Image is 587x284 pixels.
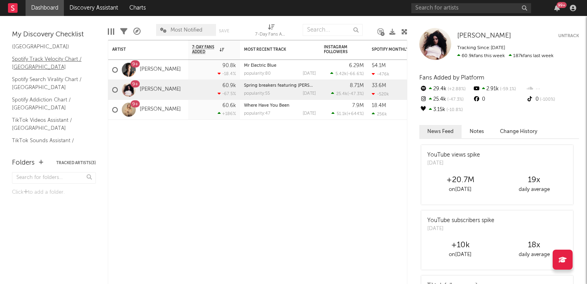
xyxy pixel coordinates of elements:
[557,2,567,8] div: 99 +
[12,75,88,91] a: Spotify Search Virality Chart / [GEOGRAPHIC_DATA]
[457,32,511,40] a: [PERSON_NAME]
[12,136,88,153] a: TikTok Sounds Assistant / [GEOGRAPHIC_DATA]
[372,83,386,88] div: 33.6M
[445,108,463,112] span: -10.8 %
[419,94,472,105] div: 25.4k
[255,20,287,43] div: 7-Day Fans Added (7-Day Fans Added)
[457,46,505,50] span: Tracking Since: [DATE]
[192,45,218,54] span: 7-Day Fans Added
[419,125,462,138] button: News Feed
[12,55,88,71] a: Spotify Track Velocity Chart / [GEOGRAPHIC_DATA]
[244,71,271,76] div: popularity: 80
[492,125,545,138] button: Change History
[244,64,316,68] div: Mr Electric Blue
[427,159,480,167] div: [DATE]
[171,28,202,33] span: Most Notified
[419,75,484,81] span: Fans Added by Platform
[497,250,571,260] div: daily average
[446,97,464,102] span: -47.3 %
[472,84,526,94] div: 2.91k
[372,91,389,97] div: -520k
[419,105,472,115] div: 3.15k
[335,72,347,76] span: 5.42k
[140,106,181,113] a: [PERSON_NAME]
[140,66,181,73] a: [PERSON_NAME]
[244,83,333,88] a: Spring breakers featuring [PERSON_NAME]
[372,47,432,52] div: Spotify Monthly Listeners
[324,45,352,54] div: Instagram Followers
[222,83,236,88] div: 60.9k
[331,111,364,116] div: ( )
[12,172,96,184] input: Search for folders...
[423,240,497,250] div: +10k
[539,97,555,102] span: -100 %
[349,63,364,68] div: 6.29M
[120,20,127,43] div: Filters
[56,161,96,165] button: Tracked Artists(3)
[255,30,287,40] div: 7-Day Fans Added (7-Day Fans Added)
[218,71,236,76] div: -18.4 %
[372,111,387,117] div: 256k
[330,71,364,76] div: ( )
[348,72,363,76] span: -66.6 %
[244,47,304,52] div: Most Recent Track
[423,185,497,195] div: on [DATE]
[140,86,181,93] a: [PERSON_NAME]
[244,103,316,108] div: Where Have You Been
[427,225,494,233] div: [DATE]
[446,87,466,91] span: +2.88 %
[526,94,579,105] div: 0
[348,112,363,116] span: +644 %
[218,111,236,116] div: +186 %
[108,20,114,43] div: Edit Columns
[12,34,88,51] a: Algorithmic A&R Assistant ([GEOGRAPHIC_DATA])
[423,250,497,260] div: on [DATE]
[349,92,363,96] span: -47.3 %
[497,175,571,185] div: 19 x
[372,63,386,68] div: 54.1M
[12,95,88,112] a: Spotify Addiction Chart / [GEOGRAPHIC_DATA]
[12,188,96,197] div: Click to add a folder.
[411,3,531,13] input: Search for artists
[12,116,88,132] a: TikTok Videos Assistant / [GEOGRAPHIC_DATA]
[244,103,290,108] a: Where Have You Been
[526,84,579,94] div: --
[219,29,229,33] button: Save
[303,91,316,96] div: [DATE]
[499,87,516,91] span: -59.1 %
[558,32,579,40] button: Untrack
[457,54,553,58] span: 187k fans last week
[244,91,270,96] div: popularity: 55
[222,103,236,108] div: 60.6k
[554,5,560,11] button: 99+
[303,24,363,36] input: Search...
[222,63,236,68] div: 90.8k
[462,125,492,138] button: Notes
[350,83,364,88] div: 8.71M
[12,30,96,40] div: My Discovery Checklist
[423,175,497,185] div: +20.7M
[331,91,364,96] div: ( )
[244,111,270,116] div: popularity: 47
[218,91,236,96] div: -67.5 %
[427,151,480,159] div: YouTube views spike
[337,112,347,116] span: 51.1k
[112,47,172,52] div: Artist
[336,92,347,96] span: 25.4k
[457,54,505,58] span: 60.9k fans this week
[497,240,571,250] div: 18 x
[372,103,386,108] div: 18.4M
[12,158,35,168] div: Folders
[497,185,571,195] div: daily average
[303,111,316,116] div: [DATE]
[372,71,389,77] div: -476k
[427,216,494,225] div: YouTube subscribers spike
[472,94,526,105] div: 0
[244,64,276,68] a: Mr Electric Blue
[352,103,364,108] div: 7.9M
[133,20,141,43] div: A&R Pipeline
[419,84,472,94] div: 29.4k
[244,83,316,88] div: Spring breakers featuring kesha
[303,71,316,76] div: [DATE]
[457,32,511,39] span: [PERSON_NAME]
